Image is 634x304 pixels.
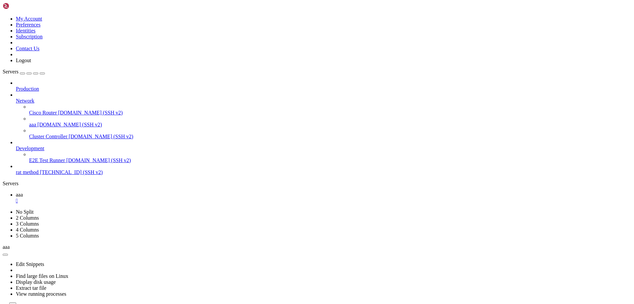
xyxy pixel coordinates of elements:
[29,157,631,163] a: E2E Test Runner [DOMAIN_NAME] (SSH v2)
[37,122,102,127] span: [DOMAIN_NAME] (SSH v2)
[16,233,39,239] a: 5 Columns
[66,157,131,163] span: [DOMAIN_NAME] (SSH v2)
[3,171,548,177] x-row: Answer>
[16,227,39,233] a: 4 Columns
[29,110,631,116] a: Cisco Router [DOMAIN_NAME] (SSH v2)
[16,273,68,279] a: Find large files on Linux
[3,181,631,187] div: Servers
[16,192,631,204] a: aaa
[3,138,548,143] x-row: | '_ \ | | | | / _` || || '_ \ | '_ \ / _ \
[3,244,10,250] span: aaa
[3,98,548,104] x-row: |
[29,110,57,115] span: Cisco Router
[3,166,548,171] x-row: Captcha is enabled. Enter the text above to gain access.
[16,215,39,221] a: 2 Columns
[3,14,548,20] x-row: |
[3,3,41,9] img: Shellngn
[3,3,548,8] x-row: -- Pre-authentication banner message from server: ----------------------------
[3,104,548,109] x-row: | * Disagreement *
[3,65,548,70] x-row: |
[40,169,103,175] span: [TECHNICAL_ID] (SSH v2)
[3,154,548,160] x-row: |_| l_||_||_|
[25,171,27,177] div: (8, 30)
[3,121,548,126] x-row: -- End of banner message from server -----------------------------------------
[3,53,548,59] x-row: | administrators may monitor this system. All user activities may be observed,
[16,279,56,285] a: Display disk usage
[3,59,548,65] x-row: | recorded, and/or subject to automated logging.
[16,261,44,267] a: Edit Snippets
[16,146,44,151] span: Development
[16,80,631,92] li: Production
[3,48,548,53] x-row: | To maintain proper system operation and detect/deter unauthorized use, system
[16,28,36,33] a: Identities
[16,16,42,22] a: My Account
[16,163,631,175] li: rat method [TECHNICAL_ID] (SSH v2)
[16,98,34,104] span: Network
[3,132,548,138] x-row: _ __ _ _ __ _ _ _ __ _ __ ___
[16,46,40,51] a: Contact Us
[3,36,548,42] x-row: | trespass to this system will be prosecuted.
[16,209,34,215] a: No Split
[3,93,548,98] x-row: | logging, and recording of your activities.
[16,146,631,152] a: Development
[16,285,46,291] a: Extract tar file
[29,116,631,128] li: aaa [DOMAIN_NAME] (SSH v2)
[29,157,65,163] span: E2E Test Runner
[3,143,548,149] x-row: | |_) || l_| || (_| || || |_) || | | || __/
[16,34,43,39] a: Subscription
[29,134,67,139] span: Cluster Controller
[16,169,631,175] a: rat method [TECHNICAL_ID] (SSH v2)
[69,134,133,139] span: [DOMAIN_NAME] (SSH v2)
[3,70,548,76] x-row: | * Acceptance and Agreement *
[29,152,631,163] li: E2E Test Runner [DOMAIN_NAME] (SSH v2)
[3,81,548,87] x-row: | access this system, agreement that your use of this system falls within the
[16,221,39,227] a: 3 Columns
[16,140,631,163] li: Development
[3,87,548,93] x-row: | scope of allowed purposes, and your acceptance of and consent to monitoring,
[16,22,41,27] a: Preferences
[29,122,631,128] a: aaa [DOMAIN_NAME] (SSH v2)
[3,76,548,81] x-row: | Continuing past this point constitutes attestation of your authorization to
[3,115,548,121] x-row: | this system.
[58,110,123,115] span: [DOMAIN_NAME] (SSH v2)
[3,25,548,31] x-row: | designated purposes. Unauthorized acccess or access attempts to this system,
[29,104,631,116] li: Cisco Router [DOMAIN_NAME] (SSH v2)
[29,122,36,127] span: aaa
[3,109,548,115] x-row: | If you do not agree to all of the above, you must immediately disconnect from
[16,192,23,197] span: aaa
[3,31,548,36] x-row: | as well as use of this system for prohibited purposes are a crime. Criminal
[3,69,45,74] a: Servers
[16,169,39,175] span: rat method
[16,86,631,92] a: Production
[3,42,548,48] x-row: |
[16,92,631,140] li: Network
[3,69,18,74] span: Servers
[16,86,39,92] span: Production
[3,149,548,154] x-row: | .__/ \__,_| \__, || || .__/ |_| |_| \___l
[29,134,631,140] a: Cluster Controller [DOMAIN_NAME] (SSH v2)
[16,98,631,104] a: Network
[3,8,548,14] x-row: | **** Authorized users and purposes only - Violators will be prosecuted ****
[16,198,631,204] a: 
[16,58,31,63] a: Logout
[16,291,66,297] a: View running processes
[29,128,631,140] li: Cluster Controller [DOMAIN_NAME] (SSH v2)
[3,20,548,25] x-row: | Access to this and use of system are restricted to authorized users and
